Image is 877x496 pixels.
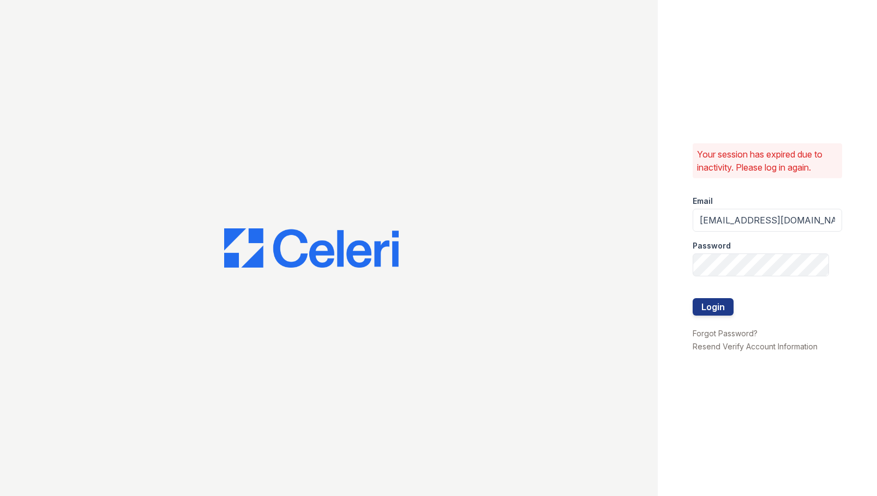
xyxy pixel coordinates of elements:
[693,342,818,351] a: Resend Verify Account Information
[224,228,399,268] img: CE_Logo_Blue-a8612792a0a2168367f1c8372b55b34899dd931a85d93a1a3d3e32e68fde9ad4.png
[693,298,734,316] button: Login
[693,240,731,251] label: Password
[693,329,758,338] a: Forgot Password?
[693,196,713,207] label: Email
[697,148,838,174] p: Your session has expired due to inactivity. Please log in again.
